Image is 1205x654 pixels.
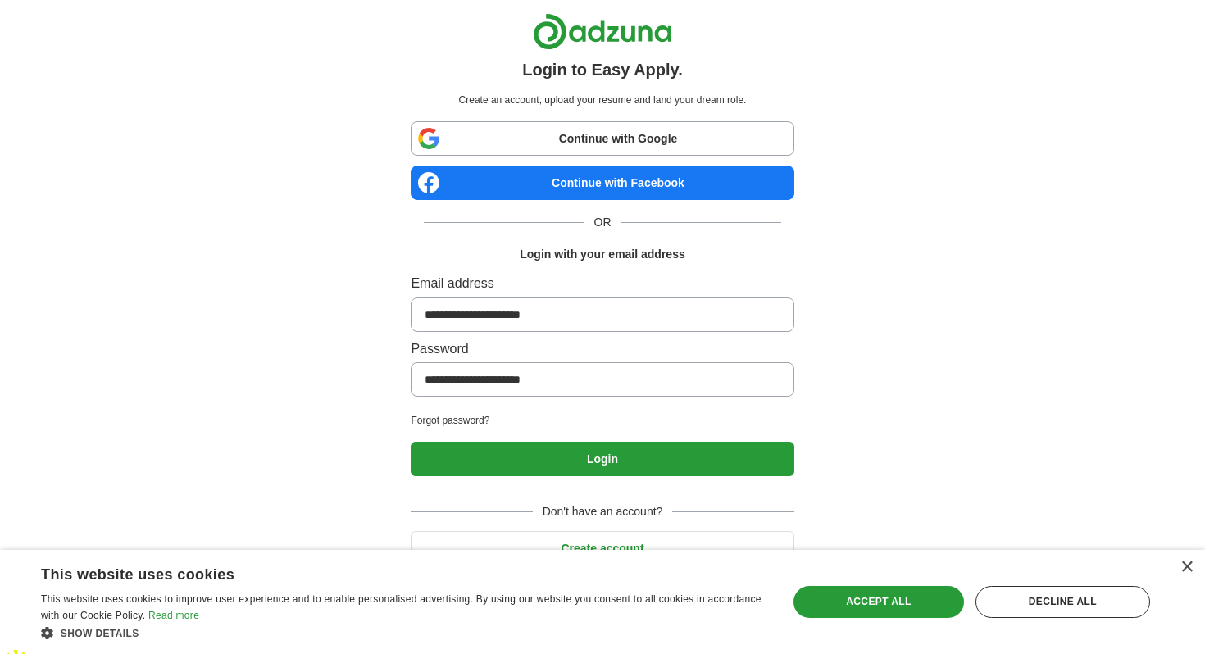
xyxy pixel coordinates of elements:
[411,413,793,429] a: Forgot password?
[41,560,725,584] div: This website uses cookies
[41,624,766,642] div: Show details
[533,13,672,50] img: Adzuna logo
[411,338,793,360] label: Password
[148,610,199,621] a: Read more, opens a new window
[522,57,683,83] h1: Login to Easy Apply.
[411,542,793,555] a: Create account
[793,586,964,617] div: Accept all
[414,93,790,108] p: Create an account, upload your resume and land your dream role.
[411,273,793,294] label: Email address
[41,593,762,621] span: This website uses cookies to improve user experience and to enable personalised advertising. By u...
[411,166,793,200] a: Continue with Facebook
[533,502,673,520] span: Don't have an account?
[520,245,684,263] h1: Login with your email address
[411,442,793,476] button: Login
[975,586,1150,617] div: Decline all
[411,531,793,565] button: Create account
[584,213,621,231] span: OR
[1180,561,1193,574] div: Close
[411,121,793,156] a: Continue with Google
